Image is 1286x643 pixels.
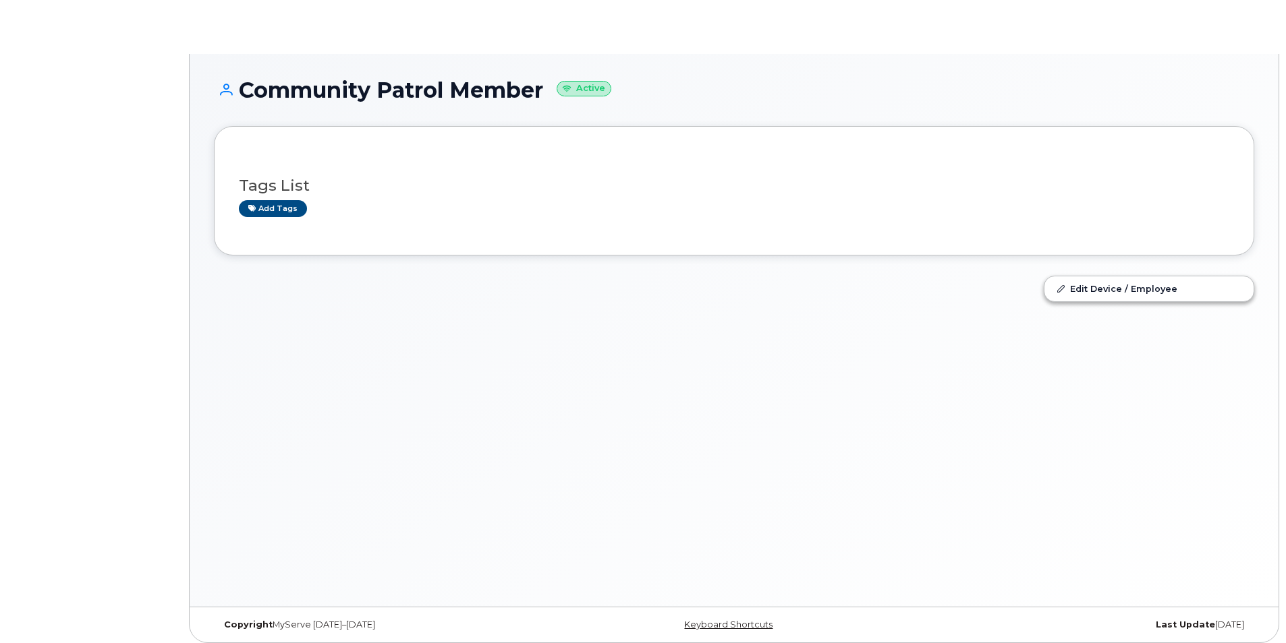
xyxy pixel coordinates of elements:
[239,177,1229,194] h3: Tags List
[907,619,1254,630] div: [DATE]
[214,619,561,630] div: MyServe [DATE]–[DATE]
[1044,276,1254,301] a: Edit Device / Employee
[1156,619,1215,630] strong: Last Update
[557,81,611,96] small: Active
[239,200,307,217] a: Add tags
[684,619,773,630] a: Keyboard Shortcuts
[214,78,1254,102] h1: Community Patrol Member
[224,619,273,630] strong: Copyright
